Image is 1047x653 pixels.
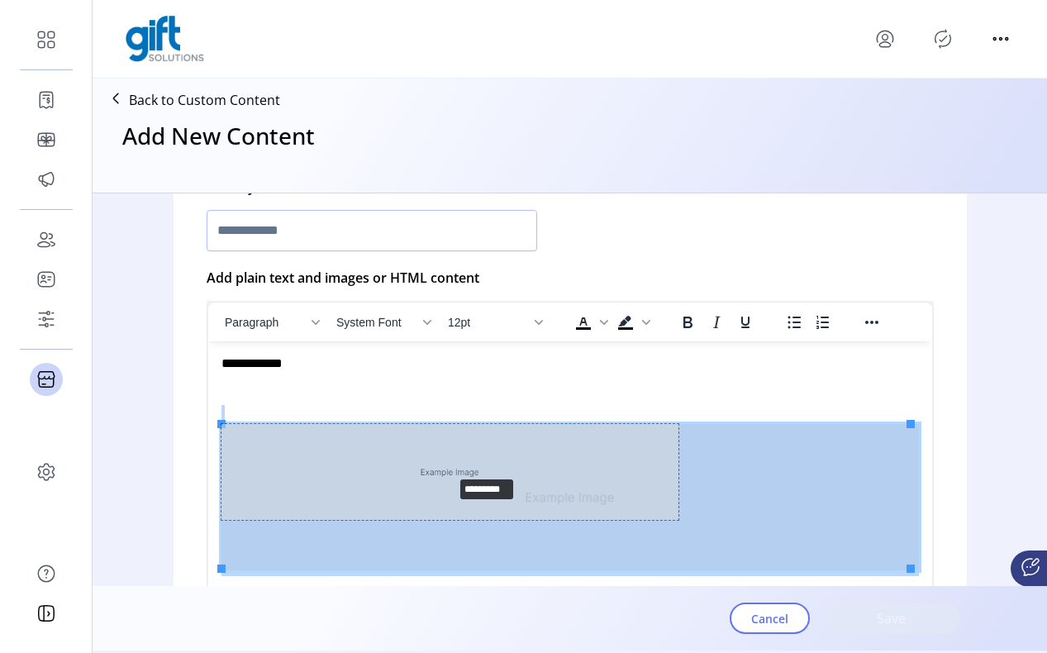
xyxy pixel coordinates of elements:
button: Italic [702,311,731,334]
button: Font size 12pt [441,311,549,334]
div: Background color Black [612,311,653,334]
h3: Add New Content [122,118,315,153]
button: Underline [731,311,759,334]
button: Publisher Panel [930,26,956,52]
span: Cancel [751,610,788,627]
button: Block Paragraph [218,311,326,334]
p: Back to Custom Content [129,90,280,110]
button: Cancel [730,603,810,634]
button: Bold [673,311,702,334]
button: menu [988,26,1014,52]
span: 12pt [448,316,529,329]
img: logo [126,16,204,62]
button: Reveal or hide additional toolbar items [858,311,886,334]
p: Add plain text and images or HTML content [207,255,479,301]
span: Paragraph [225,316,306,329]
button: menu [872,26,898,52]
button: Bullet list [780,311,808,334]
span: System Font [336,316,417,329]
div: Text color Black [569,311,611,334]
iframe: Rich Text Area [208,341,932,609]
button: Font System Font [330,311,437,334]
button: Numbered list [809,311,837,334]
